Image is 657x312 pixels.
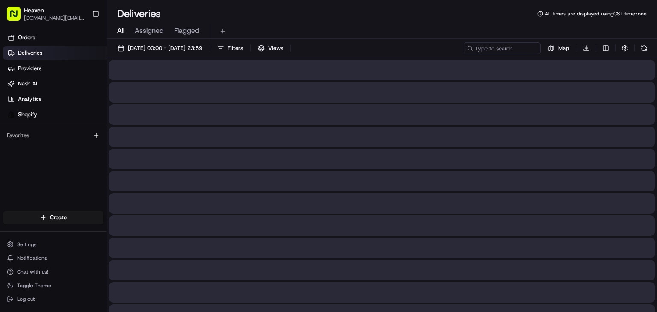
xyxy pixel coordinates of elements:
button: [DOMAIN_NAME][EMAIL_ADDRESS][DOMAIN_NAME] [24,15,85,21]
a: Nash AI [3,77,107,91]
span: Assigned [135,26,164,36]
span: Settings [17,241,36,248]
span: All [117,26,124,36]
button: Map [544,42,573,54]
span: Orders [18,34,35,41]
a: Analytics [3,92,107,106]
button: Refresh [638,42,650,54]
button: Toggle Theme [3,280,103,291]
button: Log out [3,293,103,305]
span: Log out [17,296,35,303]
div: Favorites [3,129,103,142]
span: Map [558,44,569,52]
h1: Deliveries [117,7,161,21]
a: Providers [3,62,107,75]
span: Toggle Theme [17,282,51,289]
button: Views [254,42,287,54]
span: Providers [18,65,41,72]
a: Deliveries [3,46,107,60]
span: Shopify [18,111,37,118]
span: Chat with us! [17,268,48,275]
span: Flagged [174,26,199,36]
button: Heaven[DOMAIN_NAME][EMAIL_ADDRESS][DOMAIN_NAME] [3,3,89,24]
span: Analytics [18,95,41,103]
a: Shopify [3,108,107,121]
span: Notifications [17,255,47,262]
button: Heaven [24,6,44,15]
span: Create [50,214,67,221]
input: Type to search [464,42,541,54]
button: Create [3,211,103,224]
span: Deliveries [18,49,42,57]
button: Notifications [3,252,103,264]
img: Shopify logo [8,111,15,118]
span: [DATE] 00:00 - [DATE] 23:59 [128,44,202,52]
button: [DATE] 00:00 - [DATE] 23:59 [114,42,206,54]
button: Chat with us! [3,266,103,278]
a: Orders [3,31,107,44]
button: Settings [3,238,103,250]
span: Nash AI [18,80,37,88]
span: Filters [228,44,243,52]
span: Views [268,44,283,52]
span: All times are displayed using CST timezone [545,10,647,17]
button: Filters [213,42,247,54]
